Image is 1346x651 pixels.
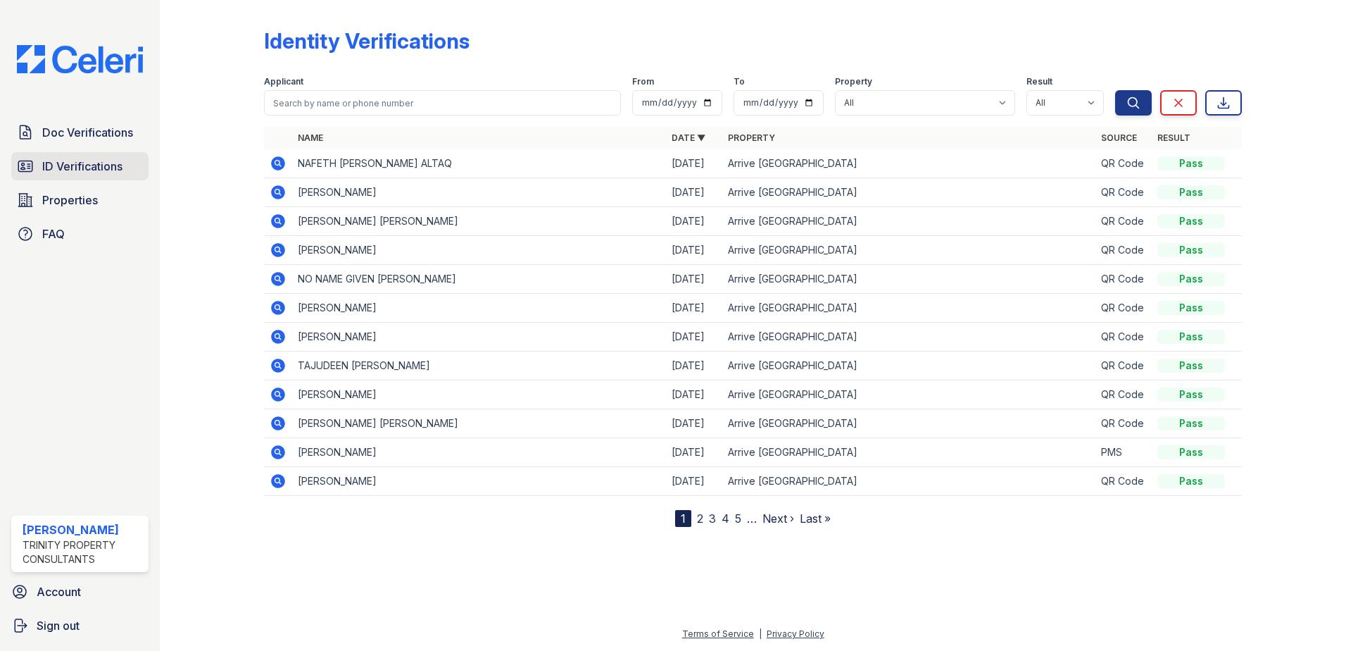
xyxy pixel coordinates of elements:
td: [DATE] [666,265,722,294]
td: [PERSON_NAME] [PERSON_NAME] [292,409,666,438]
label: From [632,76,654,87]
span: Doc Verifications [42,124,133,141]
span: FAQ [42,225,65,242]
span: Sign out [37,617,80,634]
a: Account [6,578,154,606]
td: Arrive [GEOGRAPHIC_DATA] [722,236,1096,265]
div: Pass [1157,359,1225,373]
div: Pass [1157,474,1225,488]
a: 3 [709,512,716,526]
td: QR Code [1095,409,1152,438]
a: FAQ [11,220,149,248]
div: Pass [1157,330,1225,344]
td: [DATE] [666,409,722,438]
td: [PERSON_NAME] [292,438,666,467]
td: QR Code [1095,467,1152,496]
td: [DATE] [666,178,722,207]
td: TAJUDEEN [PERSON_NAME] [292,352,666,380]
td: Arrive [GEOGRAPHIC_DATA] [722,294,1096,323]
td: [PERSON_NAME] [292,380,666,409]
td: Arrive [GEOGRAPHIC_DATA] [722,207,1096,236]
td: QR Code [1095,265,1152,294]
td: NO NAME GIVEN [PERSON_NAME] [292,265,666,294]
div: Pass [1157,243,1225,257]
td: QR Code [1095,380,1152,409]
span: ID Verifications [42,158,122,175]
td: [DATE] [666,467,722,496]
div: Pass [1157,214,1225,228]
a: Doc Verifications [11,118,149,147]
td: [DATE] [666,323,722,352]
a: Result [1157,132,1190,143]
a: 4 [722,512,729,526]
td: Arrive [GEOGRAPHIC_DATA] [722,409,1096,438]
a: Sign out [6,612,154,640]
td: Arrive [GEOGRAPHIC_DATA] [722,438,1096,467]
td: QR Code [1095,236,1152,265]
td: [DATE] [666,236,722,265]
div: Pass [1157,387,1225,402]
td: QR Code [1095,294,1152,323]
td: QR Code [1095,207,1152,236]
label: Result [1026,76,1052,87]
label: Applicant [264,76,303,87]
td: QR Code [1095,323,1152,352]
td: QR Code [1095,149,1152,178]
div: 1 [675,510,691,527]
div: Pass [1157,272,1225,286]
span: … [747,510,757,527]
td: [PERSON_NAME] [292,236,666,265]
span: Account [37,583,81,600]
td: Arrive [GEOGRAPHIC_DATA] [722,352,1096,380]
td: QR Code [1095,178,1152,207]
a: Last » [800,512,831,526]
td: [DATE] [666,352,722,380]
label: To [734,76,745,87]
td: Arrive [GEOGRAPHIC_DATA] [722,323,1096,352]
a: Terms of Service [682,628,754,639]
td: Arrive [GEOGRAPHIC_DATA] [722,380,1096,409]
td: NAFETH [PERSON_NAME] ALTAQ [292,149,666,178]
a: ID Verifications [11,152,149,180]
img: CE_Logo_Blue-a8612792a0a2168367f1c8372b55b34899dd931a85d93a1a3d3e32e68fde9ad4.png [6,45,154,73]
td: [PERSON_NAME] [292,323,666,352]
a: 5 [735,512,741,526]
a: Privacy Policy [767,628,824,639]
a: Source [1101,132,1137,143]
td: [DATE] [666,207,722,236]
div: Trinity Property Consultants [23,538,143,566]
td: [PERSON_NAME] [292,294,666,323]
span: Properties [42,192,98,209]
div: [PERSON_NAME] [23,521,143,538]
td: [DATE] [666,294,722,323]
td: QR Code [1095,352,1152,380]
a: Name [298,132,323,143]
td: Arrive [GEOGRAPHIC_DATA] [722,467,1096,496]
td: [DATE] [666,149,722,178]
td: [DATE] [666,438,722,467]
div: Pass [1157,445,1225,459]
a: Date ▼ [672,132,705,143]
td: [PERSON_NAME] [PERSON_NAME] [292,207,666,236]
a: Next › [762,512,794,526]
a: Property [728,132,775,143]
td: [DATE] [666,380,722,409]
a: Properties [11,186,149,214]
td: [PERSON_NAME] [292,467,666,496]
div: Identity Verifications [264,28,470,54]
td: Arrive [GEOGRAPHIC_DATA] [722,265,1096,294]
div: Pass [1157,301,1225,315]
label: Property [835,76,872,87]
div: Pass [1157,416,1225,430]
div: Pass [1157,156,1225,170]
td: PMS [1095,438,1152,467]
div: | [759,628,762,639]
div: Pass [1157,185,1225,199]
a: 2 [697,512,703,526]
td: Arrive [GEOGRAPHIC_DATA] [722,178,1096,207]
td: Arrive [GEOGRAPHIC_DATA] [722,149,1096,178]
input: Search by name or phone number [264,90,621,116]
td: [PERSON_NAME] [292,178,666,207]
